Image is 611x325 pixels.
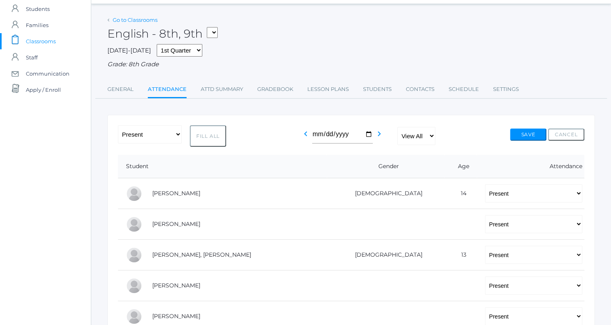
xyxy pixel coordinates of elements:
td: [DEMOGRAPHIC_DATA] [327,240,445,270]
div: Presley Davenport [126,247,142,263]
div: Eva Carr [126,216,142,232]
div: Grade: 8th Grade [107,60,595,69]
a: [PERSON_NAME], [PERSON_NAME] [152,251,251,258]
a: Contacts [406,81,435,97]
th: Attendance [477,155,584,178]
a: [PERSON_NAME] [152,190,200,197]
a: chevron_right [374,133,384,140]
span: Families [26,17,48,33]
td: [DEMOGRAPHIC_DATA] [327,178,445,209]
div: LaRae Erner [126,278,142,294]
a: [PERSON_NAME] [152,220,200,228]
a: [PERSON_NAME] [152,312,200,320]
span: Classrooms [26,33,56,49]
span: Apply / Enroll [26,82,61,98]
div: Pierce Brozek [126,186,142,202]
td: 13 [444,240,477,270]
td: 14 [444,178,477,209]
a: Attendance [148,81,187,99]
a: Students [363,81,392,97]
a: Go to Classrooms [113,17,157,23]
th: Gender [327,155,445,178]
button: Cancel [548,129,584,141]
a: Gradebook [257,81,293,97]
button: Fill All [190,125,226,147]
a: General [107,81,134,97]
a: chevron_left [301,133,311,140]
button: Save [510,129,546,141]
a: Settings [493,81,519,97]
th: Student [118,155,327,178]
a: [PERSON_NAME] [152,282,200,289]
a: Lesson Plans [307,81,349,97]
i: chevron_left [301,129,311,139]
i: chevron_right [374,129,384,139]
div: Rachel Hayton [126,308,142,325]
span: [DATE]-[DATE] [107,46,151,54]
span: Students [26,1,50,17]
a: Attd Summary [201,81,243,97]
span: Staff [26,49,38,65]
h2: English - 8th, 9th [107,27,218,40]
a: Schedule [449,81,479,97]
span: Communication [26,65,69,82]
th: Age [444,155,477,178]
